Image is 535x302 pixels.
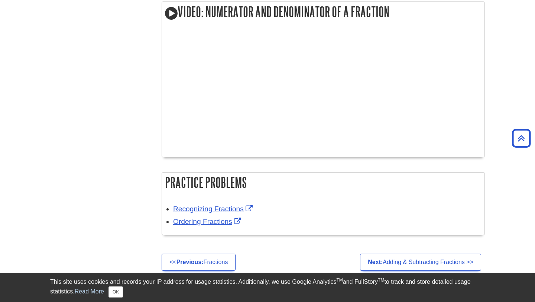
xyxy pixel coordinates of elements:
a: Link opens in new window [173,205,254,213]
h2: Video: Numerator and Denominator of a Fraction [162,2,484,23]
a: Back to Top [509,133,533,143]
iframe: YouTube video player [166,33,374,150]
a: Next:Adding & Subtracting Fractions >> [360,254,481,271]
h2: Practice Problems [162,173,484,192]
sup: TM [336,277,343,283]
a: Read More [75,288,104,295]
div: This site uses cookies and records your IP address for usage statistics. Additionally, we use Goo... [50,277,485,298]
button: Close [108,286,123,298]
strong: Next: [368,259,383,265]
strong: Previous: [176,259,204,265]
sup: TM [378,277,384,283]
a: <<Previous:Fractions [162,254,236,271]
a: Link opens in new window [173,218,243,225]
